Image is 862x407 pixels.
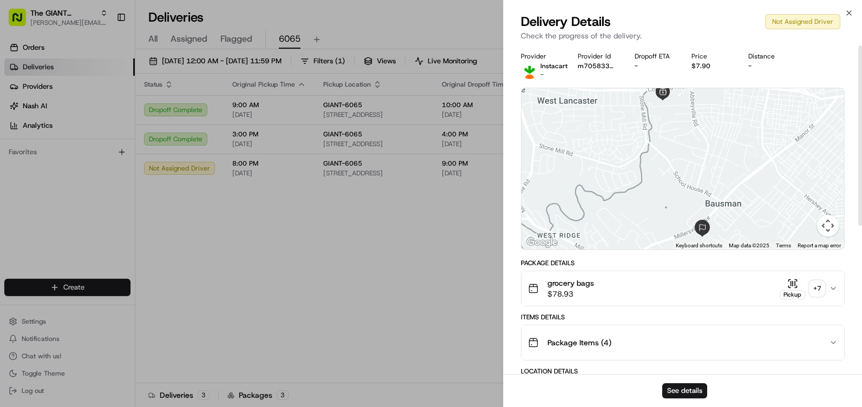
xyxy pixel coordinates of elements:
div: Dropoff ETA [635,52,674,61]
img: Nash [11,11,32,32]
span: Instacart [540,62,567,70]
button: Keyboard shortcuts [676,242,722,250]
span: Pylon [108,183,131,192]
img: Google [524,235,560,250]
a: 💻API Documentation [87,153,178,172]
button: Pickup+7 [780,278,825,299]
a: Powered byPylon [76,183,131,192]
div: Items Details [521,313,845,321]
a: Terms (opens in new tab) [776,242,791,248]
a: Open this area in Google Maps (opens a new window) [524,235,560,250]
span: grocery bags [547,278,594,288]
button: Package Items (4) [521,325,844,360]
div: + 7 [809,281,825,296]
div: Provider Id [578,52,617,61]
button: m705833919 [578,62,617,70]
span: API Documentation [102,157,174,168]
div: - [635,62,674,70]
span: Package Items ( 4 ) [547,337,611,348]
a: 📗Knowledge Base [6,153,87,172]
span: $78.93 [547,288,594,299]
button: Pickup [780,278,805,299]
input: Clear [28,70,179,81]
button: See details [662,383,707,398]
p: Check the progress of the delivery. [521,30,845,41]
p: Welcome 👋 [11,43,197,61]
div: Package Details [521,259,845,267]
button: Map camera controls [817,215,839,237]
div: $7.90 [691,62,731,70]
span: Map data ©2025 [729,242,769,248]
button: Start new chat [184,107,197,120]
div: Distance [748,52,788,61]
div: 📗 [11,158,19,167]
div: Start new chat [37,103,178,114]
button: grocery bags$78.93Pickup+7 [521,271,844,306]
div: Price [691,52,731,61]
div: 💻 [92,158,100,167]
span: Delivery Details [521,13,611,30]
img: profile_instacart_ahold_partner.png [521,62,538,79]
div: Provider [521,52,560,61]
img: 1736555255976-a54dd68f-1ca7-489b-9aae-adbdc363a1c4 [11,103,30,123]
div: - [748,62,788,70]
a: Report a map error [798,242,841,248]
span: Knowledge Base [22,157,83,168]
div: Pickup [780,290,805,299]
div: We're available if you need us! [37,114,137,123]
div: Location Details [521,367,845,376]
span: - [540,70,544,79]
